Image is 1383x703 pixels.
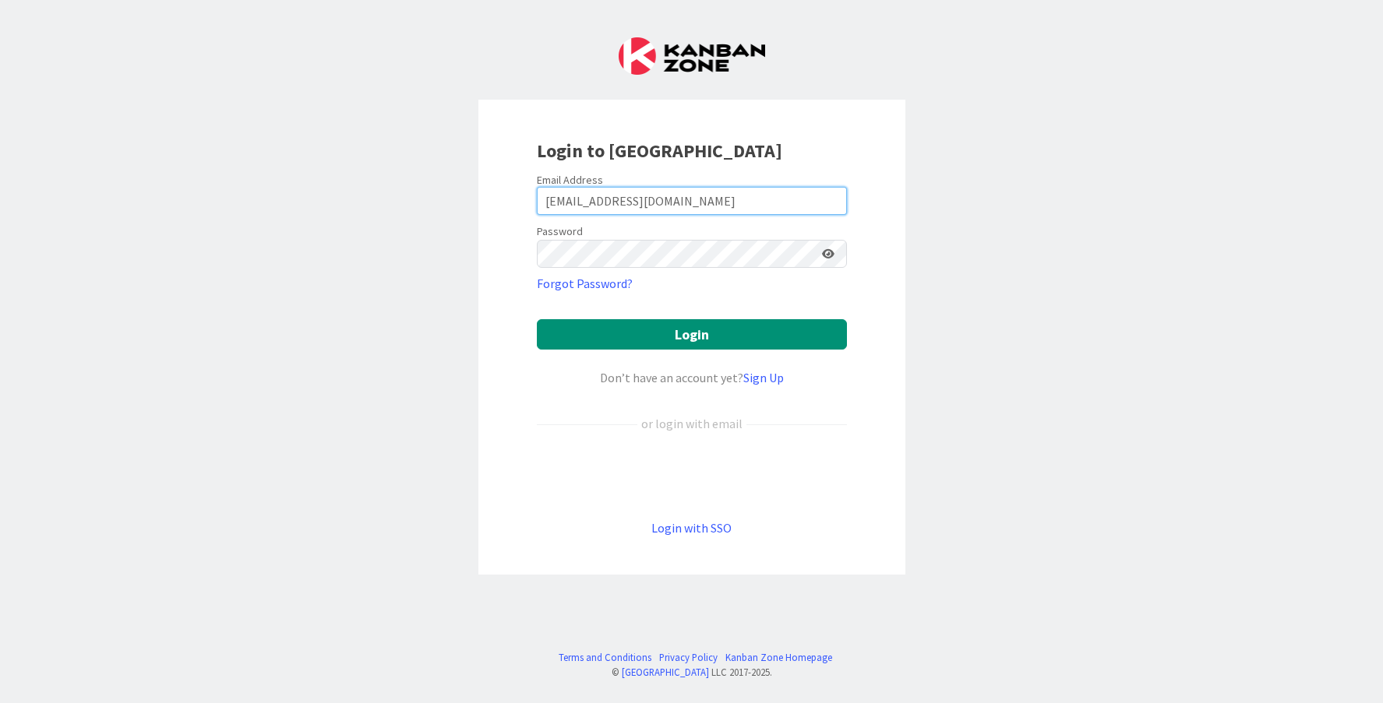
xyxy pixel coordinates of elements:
a: Kanban Zone Homepage [725,650,832,665]
iframe: Sign in with Google Button [529,459,855,493]
a: [GEOGRAPHIC_DATA] [622,666,709,678]
a: Login with SSO [651,520,732,536]
a: Forgot Password? [537,274,633,293]
div: © LLC 2017- 2025 . [551,665,832,680]
label: Password [537,223,583,240]
b: Login to [GEOGRAPHIC_DATA] [537,139,782,163]
a: Privacy Policy [659,650,718,665]
button: Login [537,319,847,350]
a: Sign Up [743,370,784,385]
label: Email Address [537,173,603,187]
div: or login with email [637,414,746,433]
div: Don’t have an account yet? [537,368,847,387]
img: Kanban Zone [619,37,765,75]
a: Terms and Conditions [559,650,651,665]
